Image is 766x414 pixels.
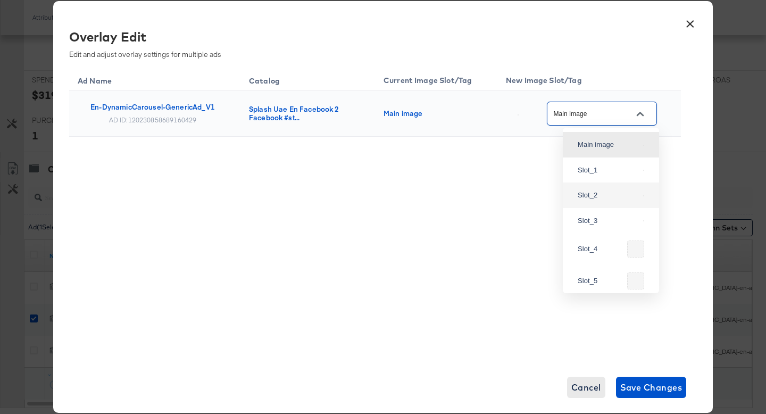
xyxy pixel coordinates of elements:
div: Slot_1 [578,165,639,176]
div: Slot_2 [578,190,639,201]
button: Save Changes [616,377,687,398]
button: Cancel [567,377,605,398]
div: Slot_3 [578,216,639,226]
div: Overlay Edit [69,28,673,46]
th: New Image Slot/Tag [497,67,681,91]
div: Slot_4 [578,244,623,254]
div: En-DynamicCarousel-GenericAd_V1 [90,103,215,111]
span: Ad Name [78,76,126,86]
div: Slot_5 [578,276,623,286]
span: Catalog [249,76,294,86]
th: Current Image Slot/Tag [375,67,497,91]
div: Splash Uae En Facebook 2 Facebook #st... [249,105,362,122]
span: Save Changes [620,380,682,395]
div: Edit and adjust overlay settings for multiple ads [69,28,673,59]
div: Main image [384,109,485,118]
span: Cancel [571,380,601,395]
button: × [680,12,700,31]
div: Main image [578,139,639,150]
button: Close [632,106,648,122]
div: AD ID: 120230858689160429 [109,115,197,124]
